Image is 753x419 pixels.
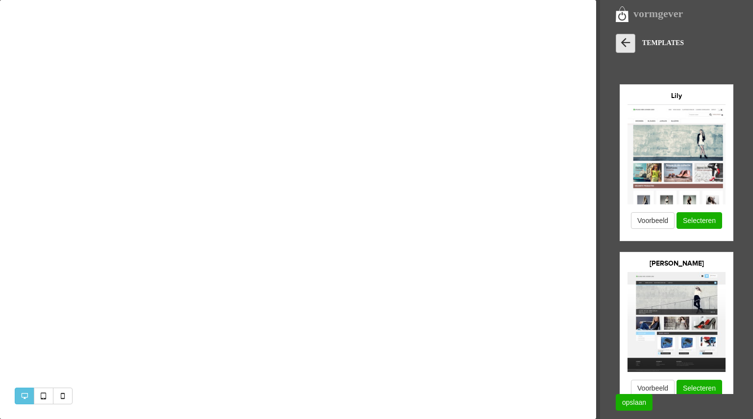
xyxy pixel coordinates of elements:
[631,380,675,396] button: Voorbeeld
[53,388,73,404] a: Mobile
[642,39,684,47] span: TEMPLATES
[633,7,683,20] strong: vormgever
[627,104,726,204] img: lily-preview-thumb.jpg
[616,394,653,411] a: opslaan
[631,212,675,229] button: Voorbeeld
[34,388,53,404] a: Tablet
[627,260,727,267] h3: [PERSON_NAME]
[627,93,727,99] h3: Lily
[15,388,34,404] a: Desktop
[627,272,726,372] img: sacha-preview-thumb.jpg
[677,212,722,229] button: Selecteren
[677,380,722,396] button: Selecteren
